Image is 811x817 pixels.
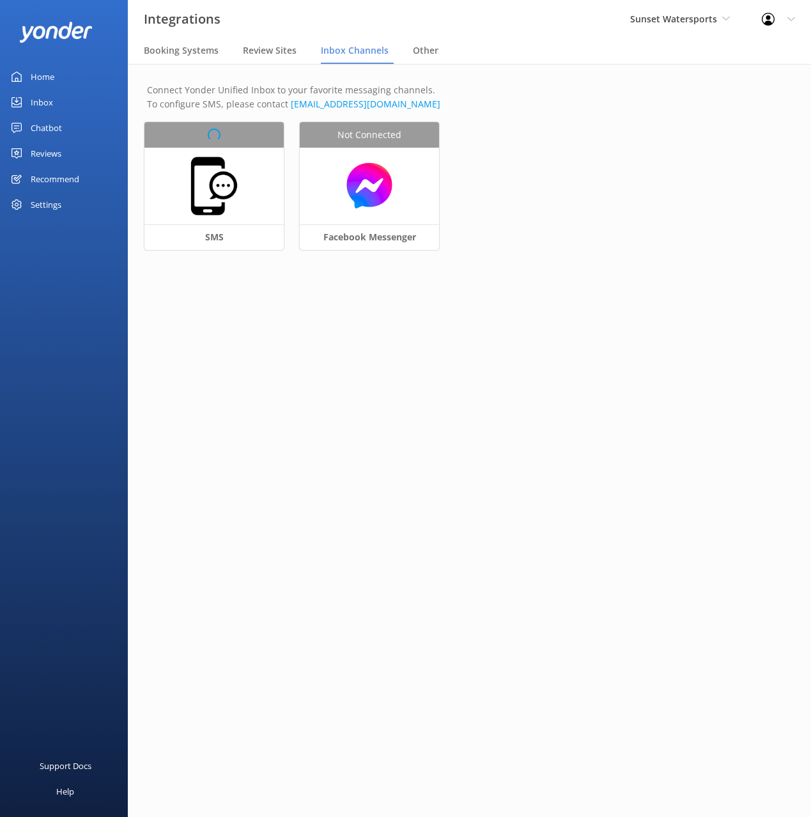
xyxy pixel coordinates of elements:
img: yonder-white-logo.png [19,22,93,43]
a: Not ConnectedFacebook Messenger [300,122,455,266]
div: Chatbot [31,115,62,141]
span: Not Connected [337,128,401,142]
a: Send an email to Yonder support team [291,98,440,110]
span: Sunset Watersports [630,13,717,25]
p: Connect Yonder Unified Inbox to your favorite messaging channels. To configure SMS, please contact [147,83,792,112]
div: Recommend [31,166,79,192]
h3: Integrations [144,9,220,29]
span: Inbox Channels [321,44,389,57]
span: Booking Systems [144,44,219,57]
span: Other [413,44,438,57]
div: Facebook Messenger [300,224,439,250]
div: Help [56,779,74,804]
div: Reviews [31,141,61,166]
span: Review Sites [243,44,297,57]
div: Inbox [31,89,53,115]
div: Home [31,64,54,89]
img: messenger.png [306,161,433,210]
div: Support Docs [40,753,91,779]
div: Settings [31,192,61,217]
